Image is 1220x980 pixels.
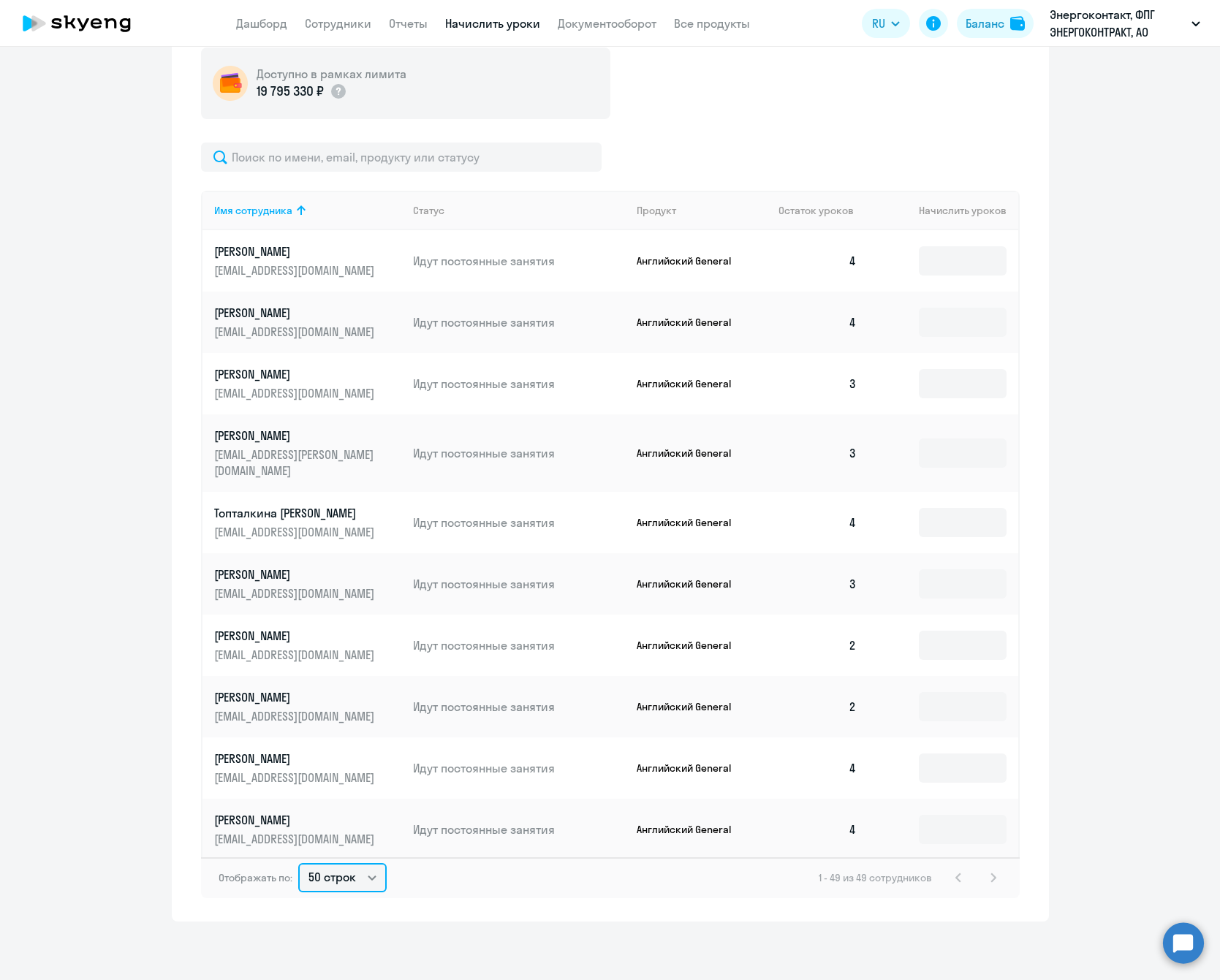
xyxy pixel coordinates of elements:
a: Сотрудники [305,16,371,31]
a: [PERSON_NAME][EMAIL_ADDRESS][DOMAIN_NAME] [214,689,402,724]
a: [PERSON_NAME][EMAIL_ADDRESS][DOMAIN_NAME] [214,812,402,847]
span: Отображать по: [219,871,292,884]
p: [PERSON_NAME] [214,366,378,382]
p: [PERSON_NAME] [214,812,378,828]
a: [PERSON_NAME][EMAIL_ADDRESS][PERSON_NAME][DOMAIN_NAME] [214,428,402,479]
p: Английский General [637,447,746,460]
p: Английский General [637,700,746,713]
p: [EMAIL_ADDRESS][DOMAIN_NAME] [214,585,378,601]
p: Идут постоянные занятия [413,821,625,837]
input: Поиск по имени, email, продукту или статусу [201,143,602,172]
td: 4 [767,230,869,292]
p: [EMAIL_ADDRESS][DOMAIN_NAME] [214,262,378,278]
p: Английский General [637,316,746,329]
p: [PERSON_NAME] [214,243,378,259]
p: Идут постоянные занятия [413,314,625,330]
p: [EMAIL_ADDRESS][DOMAIN_NAME] [214,647,378,663]
td: 3 [767,553,869,615]
div: Имя сотрудника [214,204,292,217]
p: [PERSON_NAME] [214,428,378,444]
p: [EMAIL_ADDRESS][PERSON_NAME][DOMAIN_NAME] [214,447,378,479]
p: Идут постоянные занятия [413,576,625,592]
div: Статус [413,204,444,217]
h5: Доступно в рамках лимита [257,66,406,82]
a: Документооборот [558,16,656,31]
td: 4 [767,292,869,353]
td: 3 [767,353,869,414]
button: RU [862,9,910,38]
p: Идут постоянные занятия [413,514,625,531]
td: 4 [767,799,869,860]
p: Английский General [637,823,746,836]
p: [EMAIL_ADDRESS][DOMAIN_NAME] [214,324,378,340]
span: 1 - 49 из 49 сотрудников [819,871,932,884]
p: [PERSON_NAME] [214,689,378,705]
a: [PERSON_NAME][EMAIL_ADDRESS][DOMAIN_NAME] [214,566,402,601]
div: Баланс [966,15,1004,32]
img: wallet-circle.png [213,66,248,101]
a: Отчеты [389,16,428,31]
div: Продукт [637,204,676,217]
p: [EMAIL_ADDRESS][DOMAIN_NAME] [214,524,378,540]
div: Имя сотрудника [214,204,402,217]
button: Энергоконтакт, ФПГ ЭНЕРГОКОНТРАКТ, АО [1042,6,1208,41]
p: [PERSON_NAME] [214,566,378,582]
p: [EMAIL_ADDRESS][DOMAIN_NAME] [214,831,378,847]
td: 3 [767,414,869,492]
p: [PERSON_NAME] [214,751,378,767]
div: Остаток уроков [778,204,869,217]
a: [PERSON_NAME][EMAIL_ADDRESS][DOMAIN_NAME] [214,305,402,340]
button: Балансbalance [957,9,1034,38]
p: [PERSON_NAME] [214,305,378,321]
p: Идут постоянные занятия [413,376,625,392]
a: [PERSON_NAME][EMAIL_ADDRESS][DOMAIN_NAME] [214,366,402,401]
a: Все продукты [674,16,750,31]
p: Английский General [637,377,746,390]
td: 4 [767,492,869,553]
p: [EMAIL_ADDRESS][DOMAIN_NAME] [214,770,378,786]
a: [PERSON_NAME][EMAIL_ADDRESS][DOMAIN_NAME] [214,628,402,663]
td: 4 [767,737,869,799]
span: RU [872,15,885,32]
p: Английский General [637,577,746,590]
a: Топталкина [PERSON_NAME][EMAIL_ADDRESS][DOMAIN_NAME] [214,505,402,540]
p: Английский General [637,639,746,652]
p: Идут постоянные занятия [413,637,625,653]
p: Идут постоянные занятия [413,445,625,461]
p: Топталкина [PERSON_NAME] [214,505,378,521]
p: Энергоконтакт, ФПГ ЭНЕРГОКОНТРАКТ, АО [1050,6,1186,41]
p: [EMAIL_ADDRESS][DOMAIN_NAME] [214,708,378,724]
td: 2 [767,615,869,676]
p: [EMAIL_ADDRESS][DOMAIN_NAME] [214,385,378,401]
td: 2 [767,676,869,737]
a: [PERSON_NAME][EMAIL_ADDRESS][DOMAIN_NAME] [214,243,402,278]
div: Продукт [637,204,767,217]
a: Дашборд [236,16,287,31]
p: Идут постоянные занятия [413,760,625,776]
p: Английский General [637,516,746,529]
p: Английский General [637,254,746,267]
p: 19 795 330 ₽ [257,82,324,101]
th: Начислить уроков [868,191,1018,230]
p: Идут постоянные занятия [413,253,625,269]
div: Статус [413,204,625,217]
p: [PERSON_NAME] [214,628,378,644]
img: balance [1010,16,1025,31]
a: [PERSON_NAME][EMAIL_ADDRESS][DOMAIN_NAME] [214,751,402,786]
p: Английский General [637,761,746,775]
p: Идут постоянные занятия [413,699,625,715]
a: Начислить уроки [445,16,540,31]
span: Остаток уроков [778,204,854,217]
